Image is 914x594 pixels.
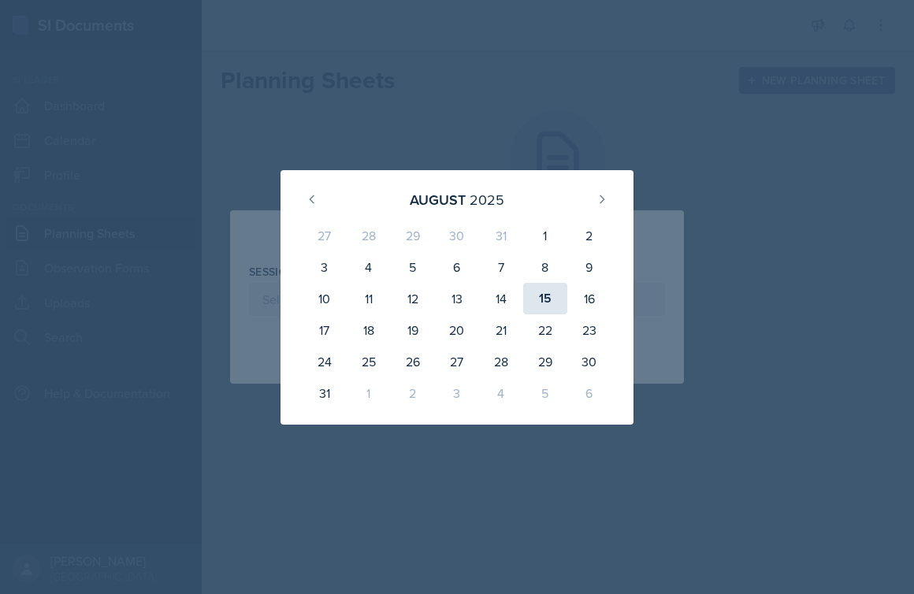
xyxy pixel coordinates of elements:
[391,314,435,346] div: 19
[303,283,347,314] div: 10
[567,251,611,283] div: 9
[470,189,504,210] div: 2025
[391,346,435,377] div: 26
[435,314,479,346] div: 20
[347,220,391,251] div: 28
[347,377,391,409] div: 1
[479,314,523,346] div: 21
[479,220,523,251] div: 31
[435,220,479,251] div: 30
[523,220,567,251] div: 1
[347,251,391,283] div: 4
[391,377,435,409] div: 2
[303,251,347,283] div: 3
[567,346,611,377] div: 30
[435,283,479,314] div: 13
[347,346,391,377] div: 25
[391,251,435,283] div: 5
[567,377,611,409] div: 6
[347,314,391,346] div: 18
[523,314,567,346] div: 22
[567,220,611,251] div: 2
[303,346,347,377] div: 24
[435,346,479,377] div: 27
[567,314,611,346] div: 23
[435,377,479,409] div: 3
[523,251,567,283] div: 8
[479,251,523,283] div: 7
[435,251,479,283] div: 6
[567,283,611,314] div: 16
[303,377,347,409] div: 31
[303,220,347,251] div: 27
[523,283,567,314] div: 15
[479,283,523,314] div: 14
[391,283,435,314] div: 12
[479,346,523,377] div: 28
[303,314,347,346] div: 17
[391,220,435,251] div: 29
[523,346,567,377] div: 29
[523,377,567,409] div: 5
[479,377,523,409] div: 4
[410,189,466,210] div: August
[347,283,391,314] div: 11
